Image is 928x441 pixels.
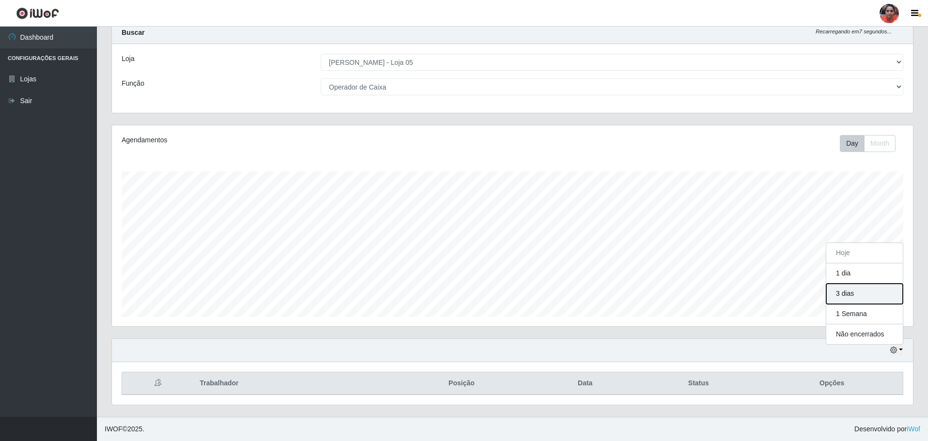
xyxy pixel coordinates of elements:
button: Não encerrados [826,324,903,344]
button: 1 dia [826,263,903,284]
th: Status [636,372,761,395]
th: Posição [389,372,534,395]
label: Função [122,78,144,89]
div: Agendamentos [122,135,439,145]
button: Day [840,135,865,152]
div: Toolbar with button groups [840,135,903,152]
div: First group [840,135,896,152]
span: IWOF [105,425,123,433]
img: CoreUI Logo [16,7,59,19]
label: Loja [122,54,134,64]
i: Recarregando em 7 segundos... [816,29,892,34]
button: 3 dias [826,284,903,304]
th: Data [535,372,636,395]
th: Trabalhador [194,372,389,395]
span: Desenvolvido por [854,424,920,434]
button: Hoje [826,243,903,263]
span: © 2025 . [105,424,144,434]
button: 1 Semana [826,304,903,324]
button: Month [864,135,896,152]
th: Opções [761,372,903,395]
strong: Buscar [122,29,144,36]
a: iWof [907,425,920,433]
